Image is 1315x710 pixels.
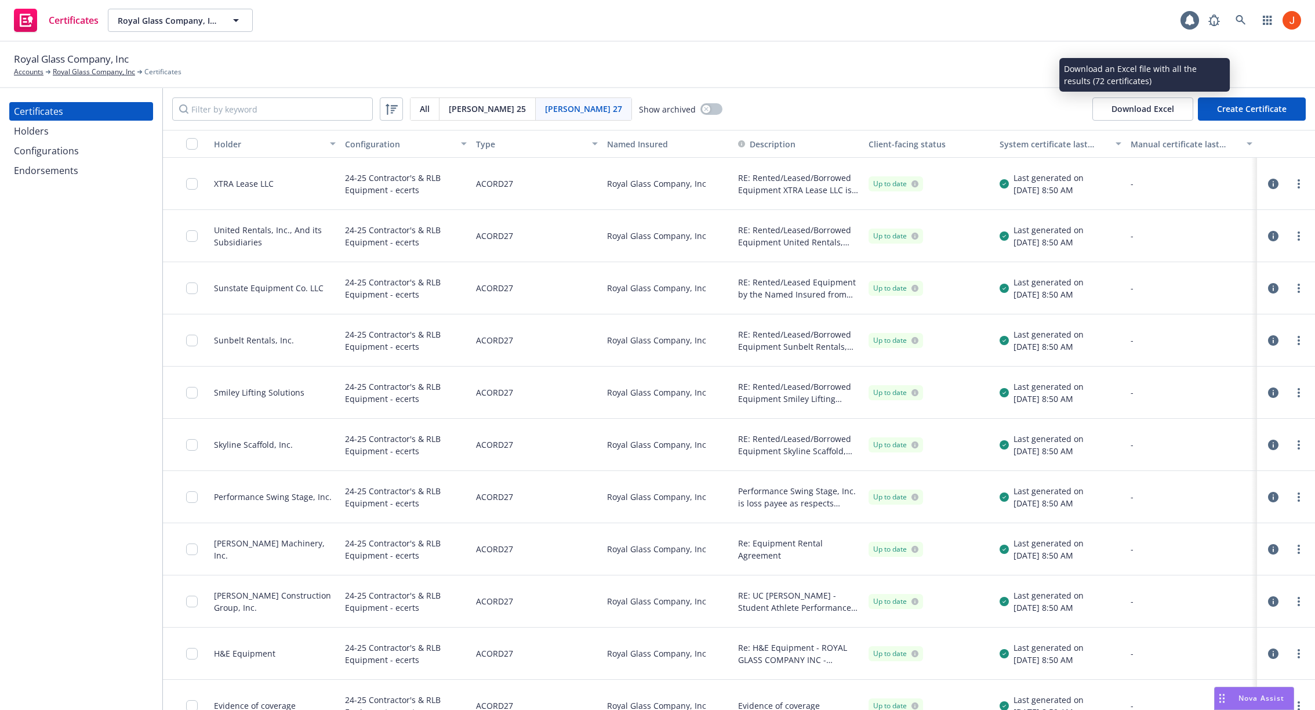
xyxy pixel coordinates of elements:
[602,419,733,471] div: Royal Glass Company, Inc
[1131,491,1252,503] div: -
[108,9,253,32] button: Royal Glass Company, Inc
[1214,687,1294,710] button: Nova Assist
[1014,654,1084,666] div: [DATE] 8:50 AM
[1292,595,1306,608] a: more
[1014,433,1084,445] div: Last generated on
[873,649,918,659] div: Up to date
[1014,549,1084,562] div: [DATE] 8:50 AM
[545,103,622,115] span: [PERSON_NAME] 27
[214,589,336,614] div: [PERSON_NAME] Construction Group, Inc.
[1000,138,1109,150] div: System certificate last generated
[1229,9,1252,32] a: Search
[9,102,153,121] a: Certificates
[995,130,1126,158] button: System certificate last generated
[476,269,513,307] div: ACORD27
[476,138,585,150] div: Type
[869,138,990,150] div: Client-facing status
[9,161,153,180] a: Endorsements
[1014,328,1084,340] div: Last generated on
[602,262,733,314] div: Royal Glass Company, Inc
[420,103,430,115] span: All
[738,381,860,405] button: RE: Rented/Leased/Borrowed Equipment Smiley Lifting Solutions is loss payee as respects rented/le...
[738,328,860,353] span: RE: Rented/Leased/Borrowed Equipment Sunbelt Rentals, Inc. is loss payee as respects rented/lease...
[1131,230,1252,242] div: -
[602,130,733,158] button: Named Insured
[738,276,860,300] span: RE: Rented/Leased Equipment by the Named Insured from the Certificate Holder. Sunstate Equipment ...
[1292,438,1306,452] a: more
[1014,276,1084,288] div: Last generated on
[214,439,293,451] div: Skyline Scaffold, Inc.
[186,439,198,451] input: Toggle Row Selected
[1131,178,1252,190] div: -
[1014,381,1084,393] div: Last generated on
[602,628,733,680] div: Royal Glass Company, Inc
[345,426,467,463] div: 24-25 Contractor's & RLB Equipment - ecerts
[873,283,918,294] div: Up to date
[14,102,63,121] div: Certificates
[1092,97,1193,121] span: Download Excel
[476,635,513,672] div: ACORD27
[1292,334,1306,347] a: more
[873,387,918,398] div: Up to date
[14,161,78,180] div: Endorsements
[214,537,336,562] div: [PERSON_NAME] Machinery, Inc.
[345,374,467,411] div: 24-25 Contractor's & RLB Equipment - ecerts
[1014,340,1084,353] div: [DATE] 8:50 AM
[1126,130,1257,158] button: Manual certificate last generated
[476,478,513,516] div: ACORD27
[602,210,733,262] div: Royal Glass Company, Inc
[476,582,513,620] div: ACORD27
[476,374,513,411] div: ACORD27
[1131,595,1252,607] div: -
[186,596,198,607] input: Toggle Row Selected
[1131,334,1252,346] div: -
[738,642,860,666] button: Re: H&E Equipment - ROYAL GLASS COMPANY INC - NINHE3200
[345,165,467,202] div: 24-25 Contractor's & RLB Equipment - ecerts
[602,367,733,419] div: Royal Glass Company, Inc
[1014,172,1084,184] div: Last generated on
[214,138,323,150] div: Holder
[1292,542,1306,556] a: more
[476,321,513,359] div: ACORD27
[1014,642,1084,654] div: Last generated on
[186,648,198,660] input: Toggle Row Selected
[1014,589,1084,602] div: Last generated on
[144,67,181,77] span: Certificates
[1014,497,1084,509] div: [DATE] 8:50 AM
[1131,647,1252,660] div: -
[1014,288,1084,300] div: [DATE] 8:50 AM
[214,334,294,346] div: Sunbelt Rentals, Inc.
[186,178,198,190] input: Toggle Row Selected
[738,589,860,614] button: RE: UC [PERSON_NAME] - Student Athlete Performance Center - [STREET_ADDRESS]/[PERSON_NAME] Job #0...
[172,97,373,121] input: Filter by keyword
[1238,693,1284,703] span: Nova Assist
[873,335,918,346] div: Up to date
[738,172,860,196] button: RE: Rented/Leased/Borrowed Equipment XTRA Lease LLC is loss payee as respects rented/leased equip...
[49,16,99,25] span: Certificates
[186,335,198,346] input: Toggle Row Selected
[1292,490,1306,504] a: more
[602,523,733,575] div: Royal Glass Company, Inc
[1014,485,1084,497] div: Last generated on
[738,138,795,150] button: Description
[873,596,918,607] div: Up to date
[1203,9,1226,32] a: Report a Bug
[738,224,860,248] button: RE: Rented/Leased/Borrowed Equipment United Rentals, Inc., And its Subsidiaries are loss payee as...
[186,544,198,555] input: Toggle Row Selected
[873,440,918,450] div: Up to date
[214,647,275,660] div: H&E Equipment
[345,635,467,672] div: 24-25 Contractor's & RLB Equipment - ecerts
[602,575,733,628] div: Royal Glass Company, Inc
[214,491,332,503] div: Performance Swing Stage, Inc.
[186,282,198,294] input: Toggle Row Selected
[738,485,860,509] button: Performance Swing Stage, Inc. is loss payee as respects equipment floater per policy provisions.
[9,122,153,140] a: Holders
[873,179,918,189] div: Up to date
[214,386,304,399] div: Smiley Lifting Solutions
[873,544,918,555] div: Up to date
[345,269,467,307] div: 24-25 Contractor's & RLB Equipment - ecerts
[1292,177,1306,191] a: more
[345,530,467,568] div: 24-25 Contractor's & RLB Equipment - ecerts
